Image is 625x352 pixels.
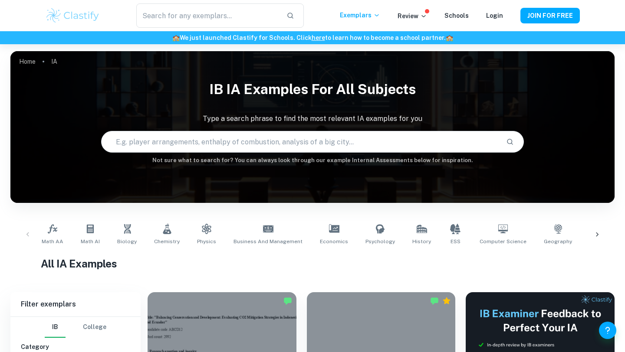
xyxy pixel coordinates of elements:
span: Physics [197,238,216,245]
h6: We just launched Clastify for Schools. Click to learn how to become a school partner. [2,33,623,42]
img: Marked [430,297,439,305]
button: Search [503,134,517,149]
input: Search for any exemplars... [136,3,280,28]
span: Economics [320,238,348,245]
h1: All IA Examples [41,256,585,271]
input: E.g. player arrangements, enthalpy of combustion, analysis of a big city... [102,130,499,154]
button: JOIN FOR FREE [520,8,580,23]
a: here [312,34,325,41]
button: Help and Feedback [599,322,616,339]
span: Math AI [81,238,100,245]
p: IA [51,57,57,66]
h1: IB IA examples for all subjects [10,75,615,103]
a: Schools [444,12,469,19]
span: 🏫 [172,34,180,41]
div: Premium [442,297,451,305]
span: Biology [117,238,137,245]
span: Chemistry [154,238,180,245]
p: Exemplars [340,10,380,20]
h6: Filter exemplars [10,292,141,316]
a: Login [486,12,503,19]
span: Math AA [42,238,63,245]
span: 🏫 [446,34,453,41]
p: Review [398,11,427,21]
span: History [412,238,431,245]
p: Type a search phrase to find the most relevant IA examples for you [10,114,615,124]
span: Computer Science [480,238,526,245]
span: Psychology [365,238,395,245]
span: Geography [544,238,572,245]
button: IB [45,317,66,338]
span: ESS [451,238,461,245]
span: Business and Management [234,238,303,245]
div: Filter type choice [45,317,106,338]
a: Home [19,55,36,68]
button: College [83,317,106,338]
h6: Not sure what to search for? You can always look through our example Internal Assessments below f... [10,156,615,165]
h6: Category [21,342,130,352]
img: Clastify logo [45,7,100,24]
img: Marked [283,297,292,305]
